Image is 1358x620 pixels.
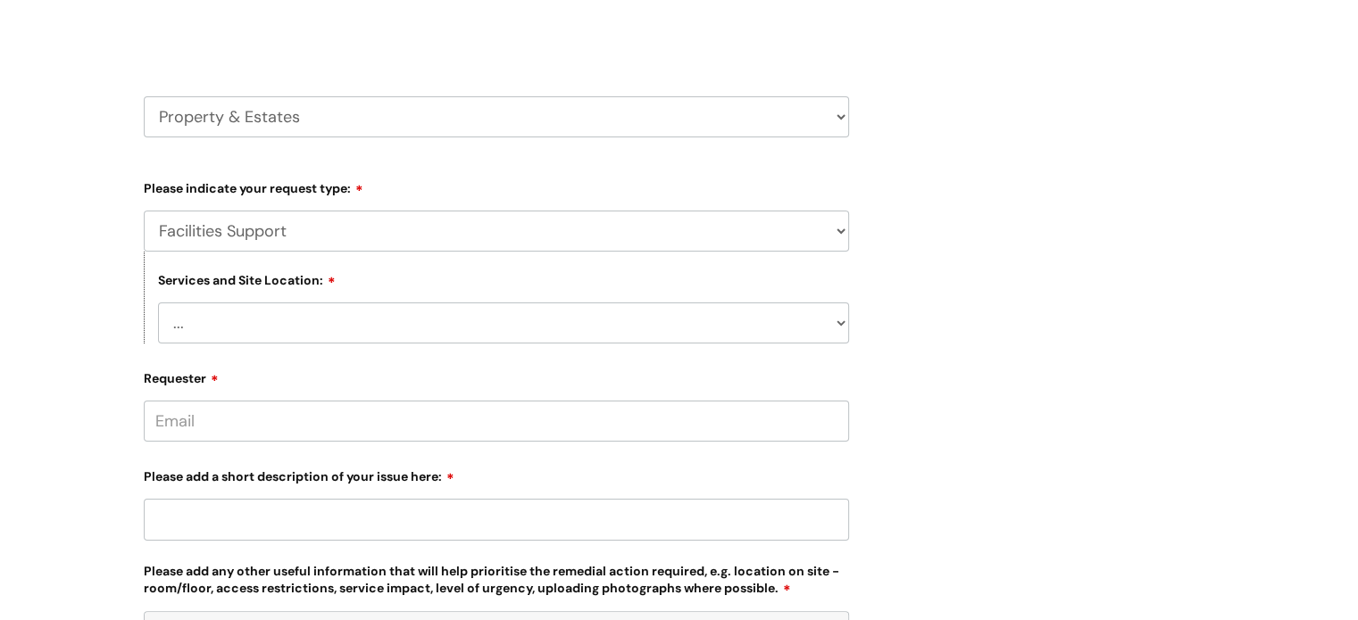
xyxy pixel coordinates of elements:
label: Services and Site Location: [158,270,336,288]
label: Requester [144,365,849,386]
input: Email [144,401,849,442]
label: Please add any other useful information that will help prioritise the remedial action required, e... [144,560,849,597]
label: Please indicate your request type: [144,175,849,196]
h2: Select issue type [144,5,849,38]
label: Please add a short description of your issue here: [144,463,849,484]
